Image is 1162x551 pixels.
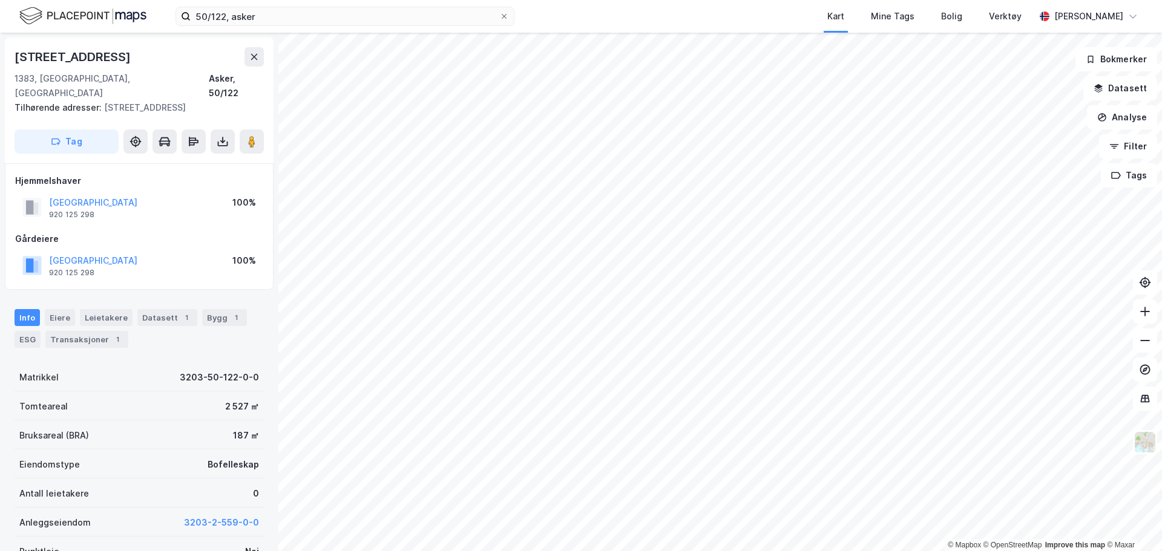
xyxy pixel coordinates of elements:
div: Asker, 50/122 [209,71,264,100]
div: 920 125 298 [49,210,94,220]
div: Bofelleskap [208,457,259,472]
div: 100% [232,253,256,268]
button: 3203-2-559-0-0 [184,515,259,530]
div: Info [15,309,40,326]
div: Hjemmelshaver [15,174,263,188]
div: Leietakere [80,309,133,326]
div: Bruksareal (BRA) [19,428,89,443]
button: Bokmerker [1075,47,1157,71]
div: Matrikkel [19,370,59,385]
div: Mine Tags [871,9,914,24]
div: 1 [111,333,123,345]
div: Eiere [45,309,75,326]
div: 1 [230,311,242,324]
div: ESG [15,331,41,348]
div: 100% [232,195,256,210]
div: Eiendomstype [19,457,80,472]
div: 920 125 298 [49,268,94,278]
div: Tomteareal [19,399,68,414]
div: 0 [253,486,259,501]
div: Gårdeiere [15,232,263,246]
iframe: Chat Widget [1101,493,1162,551]
div: Antall leietakere [19,486,89,501]
button: Analyse [1087,105,1157,129]
div: Datasett [137,309,197,326]
div: [STREET_ADDRESS] [15,47,133,67]
div: 187 ㎡ [233,428,259,443]
span: Tilhørende adresser: [15,102,104,112]
div: 1383, [GEOGRAPHIC_DATA], [GEOGRAPHIC_DATA] [15,71,209,100]
div: Kart [827,9,844,24]
div: 1 [180,311,192,324]
button: Tags [1101,163,1157,187]
div: [STREET_ADDRESS] [15,100,254,115]
img: logo.f888ab2527a4732fd821a326f86c7f29.svg [19,5,146,27]
a: Mapbox [948,541,981,549]
div: Transaksjoner [45,331,128,348]
div: Verktøy [989,9,1022,24]
img: Z [1134,431,1157,454]
div: Bolig [941,9,962,24]
button: Datasett [1083,76,1157,100]
a: OpenStreetMap [983,541,1042,549]
div: Anleggseiendom [19,515,91,530]
input: Søk på adresse, matrikkel, gårdeiere, leietakere eller personer [191,7,499,25]
button: Filter [1099,134,1157,158]
div: Bygg [202,309,247,326]
div: [PERSON_NAME] [1054,9,1123,24]
div: 2 527 ㎡ [225,399,259,414]
button: Tag [15,129,119,154]
div: 3203-50-122-0-0 [180,370,259,385]
a: Improve this map [1045,541,1105,549]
